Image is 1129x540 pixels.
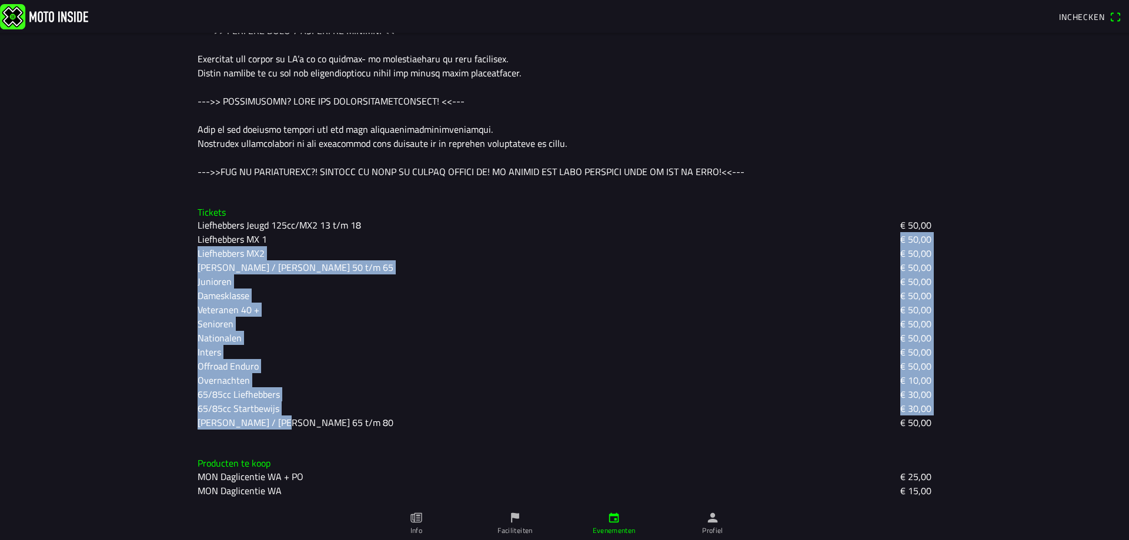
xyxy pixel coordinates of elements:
[900,415,931,430] ion-text: € 50,00
[900,218,931,232] ion-text: € 50,00
[900,345,931,359] ion-text: € 50,00
[509,511,522,524] ion-icon: flag
[198,246,265,260] ion-text: Liefhebbers MX2
[900,469,931,484] span: € 25,00
[198,373,250,387] ion-text: Overnachten
[198,401,279,415] ion-text: 65/85cc Startbewijs
[198,289,249,303] ion-text: Damesklasse
[198,484,282,498] span: MON Daglicentie WA
[198,218,361,232] ion-text: Liefhebbers Jeugd 125cc/MX2 13 t/m 18
[900,260,931,274] ion-text: € 50,00
[198,260,393,274] ion-text: [PERSON_NAME] / [PERSON_NAME] 50 t/m 65
[900,359,931,373] ion-text: € 50,00
[198,331,242,345] ion-text: Nationalen
[1059,11,1105,23] span: Inchecken
[198,345,221,359] ion-text: Inters
[593,525,636,536] ion-label: Evenementen
[900,232,931,246] ion-text: € 50,00
[198,387,280,401] ion-text: 65/85cc Liefhebbers
[900,401,931,415] ion-text: € 30,00
[1053,6,1127,26] a: Incheckenqr scanner
[198,317,233,331] ion-text: Senioren
[497,525,532,536] ion-label: Faciliteiten
[900,387,931,401] ion-text: € 30,00
[198,415,393,430] ion-text: [PERSON_NAME] / [PERSON_NAME] 65 t/m 80
[706,511,719,524] ion-icon: person
[900,373,931,387] ion-text: € 10,00
[900,289,931,303] ion-text: € 50,00
[198,469,303,484] span: MON Daglicentie WA + PO
[900,246,931,260] ion-text: € 50,00
[900,317,931,331] ion-text: € 50,00
[198,458,931,469] h3: Producten te koop
[198,274,232,289] ion-text: Junioren
[607,511,620,524] ion-icon: calendar
[410,525,422,536] ion-label: Info
[198,207,931,218] h3: Tickets
[198,359,259,373] ion-text: Offroad Enduro
[702,525,723,536] ion-label: Profiel
[198,303,259,317] ion-text: Veteranen 40 +
[900,274,931,289] ion-text: € 50,00
[900,303,931,317] ion-text: € 50,00
[198,232,267,246] ion-text: Liefhebbers MX 1
[410,511,423,524] ion-icon: paper
[900,484,931,498] span: € 15,00
[900,331,931,345] ion-text: € 50,00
